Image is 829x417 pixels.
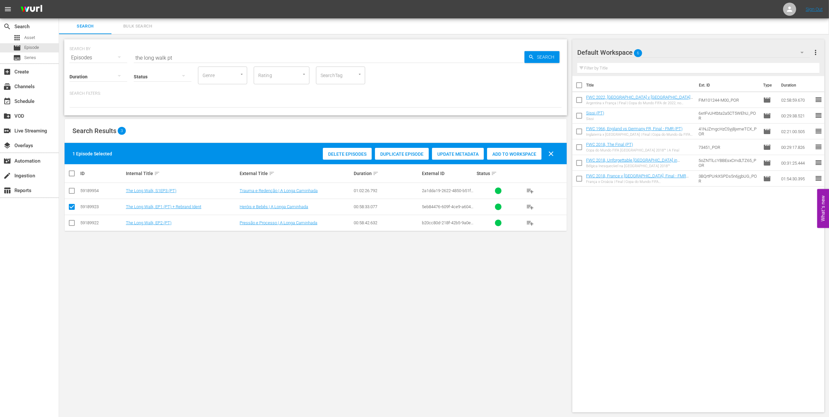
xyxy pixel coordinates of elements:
[375,148,429,160] button: Duplicate Episode
[696,171,761,187] td: 3BQrtPUrkXSPDs5n6jgbUG_POR
[812,49,819,56] span: more_vert
[777,76,817,94] th: Duration
[3,172,11,180] span: Ingestion
[24,54,36,61] span: Series
[69,49,127,67] div: Episodes
[477,169,520,177] div: Status
[240,188,318,193] a: Trauma e Redenção | A Longa Caminhada
[586,132,693,137] div: Inglaterra x [GEOGRAPHIC_DATA] | Final | Copa do Mundo da FIFA [GEOGRAPHIC_DATA] 1966™ | Jogo com...
[779,139,815,155] td: 00:29:17.826
[812,45,819,60] button: more_vert
[586,158,680,168] a: FWC 2018, Unforgettable [GEOGRAPHIC_DATA] in [GEOGRAPHIC_DATA] 2018 (PT)
[13,54,21,62] span: Series
[3,83,11,90] span: Channels
[586,126,682,131] a: FWC 1966, England vs Germany FR, Final - FMR (PT)
[126,204,201,209] a: The Long Walk, EP1 (PT) + Rebrand Ident
[69,91,562,96] p: Search Filters:
[3,187,11,194] span: Reports
[24,44,39,51] span: Episode
[4,5,12,13] span: menu
[154,170,160,176] span: sort
[759,76,777,94] th: Type
[354,169,420,177] div: Duration
[323,151,372,157] span: Delete Episodes
[126,188,176,193] a: The Long Walk, S1EP3 (PT)
[779,92,815,108] td: 02:58:59.670
[72,150,112,157] div: 1 Episode Selected
[763,159,771,167] span: Episode
[301,71,307,77] button: Open
[115,23,160,30] span: Bulk Search
[323,148,372,160] button: Delete Episodes
[422,204,473,214] span: 5eb84476-609f-4ce9-a604-3baa2f4b164b_POR
[524,51,560,63] button: Search
[763,143,771,151] span: Episode
[586,110,604,115] a: Sissi (PT)
[239,71,245,77] button: Open
[3,23,11,30] span: Search
[269,170,275,176] span: sort
[432,151,484,157] span: Update Metadata
[586,76,695,94] th: Title
[543,146,559,162] button: clear
[3,112,11,120] span: VOD
[779,108,815,124] td: 00:29:38.521
[696,124,761,139] td: 41NJZmgcHzCSyj8jxmeTCX_POR
[3,127,11,135] span: Live Streaming
[586,164,693,168] div: Bélgica Inesquecível na [GEOGRAPHIC_DATA] 2018™
[586,117,604,121] div: Sissi
[13,44,21,52] span: Episode
[526,203,534,211] span: playlist_add
[3,68,11,76] span: Create
[354,188,420,193] div: 01:02:26.792
[487,151,542,157] span: Add to Workspace
[522,199,538,215] button: playlist_add
[586,173,689,183] a: FWC 2018, France v [GEOGRAPHIC_DATA], Final - FMR (PT)
[24,34,35,41] span: Asset
[375,151,429,157] span: Duplicate Episode
[763,96,771,104] span: Episode
[80,204,124,209] div: 59189923
[586,180,693,184] div: França x Croácia | Final | Copa do Mundo FIFA [GEOGRAPHIC_DATA] 2018 | [PERSON_NAME] completa
[586,95,693,105] a: FWC 2022, [GEOGRAPHIC_DATA] v [GEOGRAPHIC_DATA], Final - FMR (PT) + Rebrand promo 2
[815,159,822,167] span: reorder
[240,169,351,177] div: External Title
[586,101,693,105] div: Argentina x França | Final | Copa do Mundo FIFA de 2022, no [GEOGRAPHIC_DATA] | Jogo completo
[696,139,761,155] td: 73451_POR
[357,71,363,77] button: Open
[763,112,771,120] span: Episode
[547,150,555,158] span: clear
[80,171,124,176] div: ID
[815,127,822,135] span: reorder
[126,220,171,225] a: The Long Walk, EP2 (PT)
[696,155,761,171] td: 5oZNTlLcYBBEsxCmdLTZ65_POR
[696,92,761,108] td: FIM101244-M00_POR
[634,46,642,60] span: 6
[3,157,11,165] span: Automation
[63,23,108,30] span: Search
[432,148,484,160] button: Update Metadata
[534,51,560,63] span: Search
[806,7,823,12] a: Sign Out
[815,111,822,119] span: reorder
[373,170,379,176] span: sort
[354,220,420,225] div: 00:58:42.632
[577,43,810,62] div: Default Workspace
[817,189,829,228] button: Open Feedback Widget
[487,148,542,160] button: Add to Workspace
[779,124,815,139] td: 02:21:00.505
[522,183,538,199] button: playlist_add
[763,128,771,135] span: Episode
[422,188,473,198] span: 2a1dda19-2622-4850-b51f-bfadfbc97347_POR
[815,174,822,182] span: reorder
[779,155,815,171] td: 00:31:25.444
[586,142,633,147] a: FWC 2018, The Final (PT)
[13,34,21,42] span: Asset
[522,215,538,231] button: playlist_add
[240,220,317,225] a: Pressão e Processo | A Longa Caminhada
[491,170,497,176] span: sort
[526,187,534,195] span: playlist_add
[422,171,475,176] div: External ID
[118,127,126,135] span: 3
[763,175,771,183] span: Episode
